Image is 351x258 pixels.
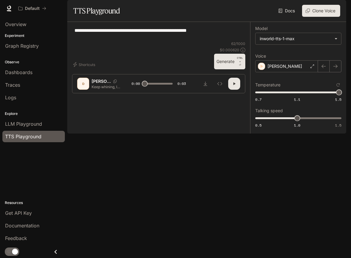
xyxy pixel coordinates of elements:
[237,56,243,63] p: CTRL +
[92,84,120,89] p: Keep whining, I’ll record it next time and post the meltdown.
[25,6,40,11] p: Default
[255,26,268,31] p: Model
[92,78,111,84] p: [PERSON_NAME]
[220,47,239,52] p: $ 0.000620
[72,60,98,69] button: Shortcuts
[111,79,119,83] button: Copy Voice ID
[132,81,140,87] span: 0:00
[302,5,340,17] button: Clone Voice
[255,123,262,128] span: 0.5
[73,5,120,17] h1: TTS Playground
[277,5,297,17] a: Docs
[294,97,300,102] span: 1.1
[255,97,262,102] span: 0.7
[256,33,341,44] div: inworld-tts-1-max
[237,56,243,67] p: ⏎
[78,79,88,88] div: D
[335,123,341,128] span: 1.5
[177,81,186,87] span: 0:03
[294,123,300,128] span: 1.0
[199,78,211,90] button: Download audio
[255,109,283,113] p: Talking speed
[255,83,280,87] p: Temperature
[268,63,302,69] p: [PERSON_NAME]
[16,2,49,14] button: All workspaces
[255,54,266,58] p: Voice
[231,41,245,46] p: 62 / 1000
[335,97,341,102] span: 1.5
[214,78,226,90] button: Inspect
[335,82,341,88] button: Reset to default
[214,54,245,69] button: GenerateCTRL +⏎
[260,36,331,42] div: inworld-tts-1-max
